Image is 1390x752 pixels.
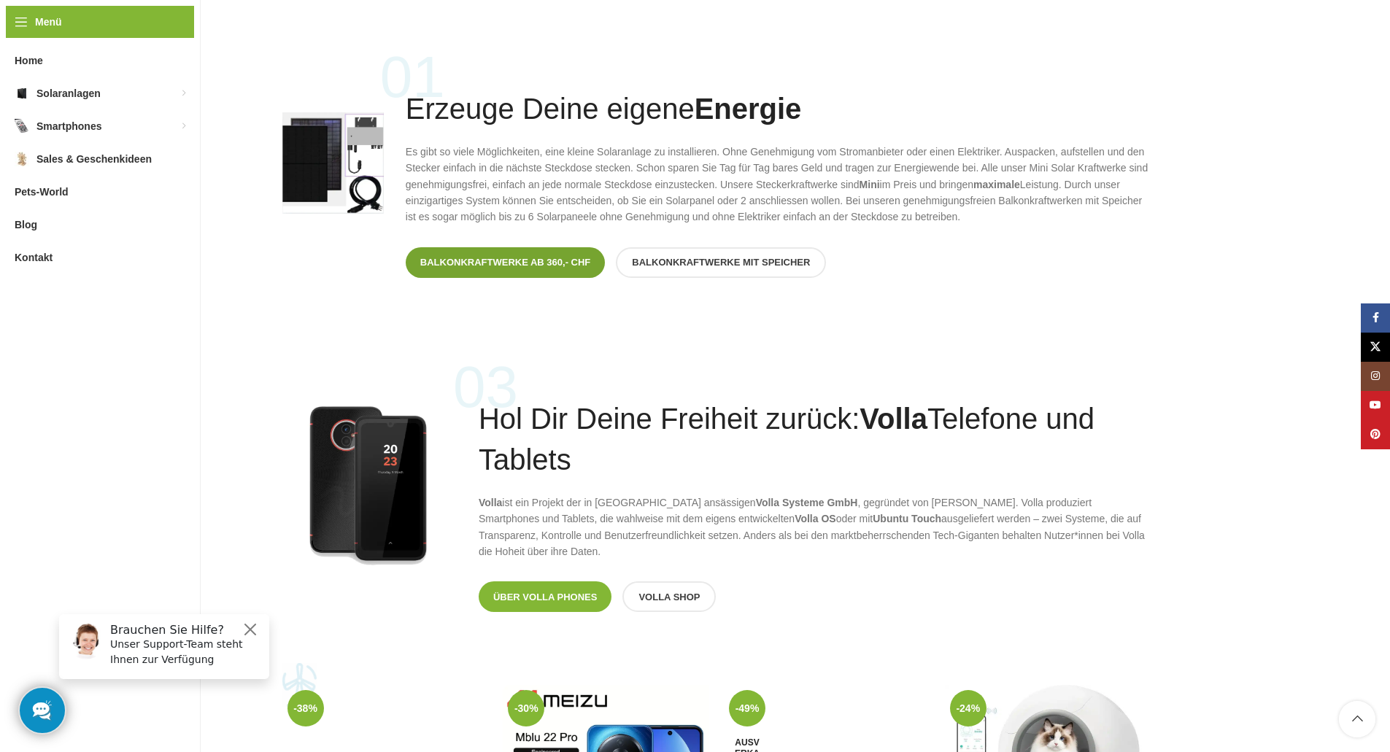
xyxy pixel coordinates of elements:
span: -30% [508,690,544,726]
span: Home [15,47,43,74]
span: -24% [950,690,986,726]
p: Unser Support-Team steht Ihnen zur Verfügung [63,34,213,65]
img: Customer service [20,20,57,57]
span: Balkonkraftwerke ab 360,- CHF [420,257,591,268]
img: Smartphones [15,119,29,133]
a: Über Volla Phones [479,581,612,612]
strong: maximale [973,179,1020,190]
b: Volla [860,403,927,435]
button: Close [194,18,212,36]
a: Volla Shop [622,581,716,612]
b: Energie [695,93,802,125]
span: -38% [287,690,324,726]
p: 01 [380,48,1127,106]
p: 03 [453,358,1127,416]
h6: Brauchen Sie Hilfe? [63,20,213,34]
strong: Volla Systeme GmbH [756,497,858,508]
p: ist ein Projekt der in [GEOGRAPHIC_DATA] ansässigen , gegründet von [PERSON_NAME]. Volla produzie... [479,495,1152,560]
strong: Volla [479,497,502,508]
img: Balkonkraftwerk [282,112,384,214]
span: Kontakt [15,244,53,271]
span: Smartphones [36,113,101,139]
span: Balkonkraftwerke mit Speicher [632,257,810,268]
strong: Ubuntu Touch [873,513,941,524]
span: -49% [729,690,765,726]
a: X Social Link [1361,333,1390,362]
h4: Hol Dir Deine Freiheit zurück: Telefone und Tablets [479,398,1152,480]
img: Volla x 23 [282,398,457,572]
img: Sales & Geschenkideen [15,152,29,166]
strong: Mini [860,179,880,190]
a: Balkonkraftwerke ab 360,- CHF [406,247,606,278]
span: Sales & Geschenkideen [36,146,152,172]
a: Pinterest Social Link [1361,420,1390,449]
span: Pets-World [15,179,69,205]
span: Über Volla Phones [493,592,598,603]
span: Volla Shop [638,592,700,603]
strong: Volla OS [795,513,836,524]
p: Es gibt so viele Möglichkeiten, eine kleine Solaranlage zu installieren. Ohne Genehmigung vom Str... [406,144,1152,225]
span: Blog [15,212,37,238]
h4: Erzeuge Deine eigene [406,88,802,129]
a: Instagram Social Link [1361,362,1390,391]
a: Facebook Social Link [1361,303,1390,333]
img: Solaranlagen [15,86,29,101]
a: Balkonkraftwerke mit Speicher [616,247,826,278]
a: YouTube Social Link [1361,391,1390,420]
span: Menü [35,14,62,30]
a: Scroll to top button [1339,701,1375,737]
span: Solaranlagen [36,80,101,106]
